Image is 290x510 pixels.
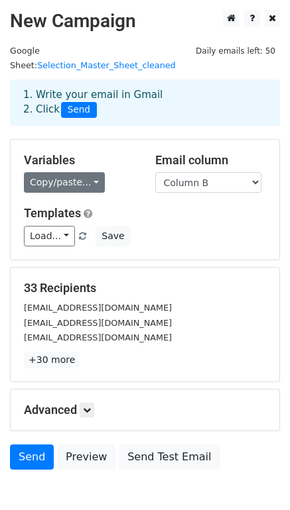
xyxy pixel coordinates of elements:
button: Save [96,226,130,246]
h5: Email column [155,153,267,168]
iframe: Chat Widget [224,446,290,510]
a: Templates [24,206,81,220]
a: Preview [57,444,115,470]
a: Send [10,444,54,470]
small: [EMAIL_ADDRESS][DOMAIN_NAME] [24,318,172,328]
a: Send Test Email [119,444,220,470]
a: Daily emails left: 50 [191,46,280,56]
a: Selection_Master_Sheet_cleaned [37,60,176,70]
small: [EMAIL_ADDRESS][DOMAIN_NAME] [24,303,172,313]
a: Load... [24,226,75,246]
h5: Variables [24,153,135,168]
small: Google Sheet: [10,46,176,71]
a: Copy/paste... [24,172,105,193]
small: [EMAIL_ADDRESS][DOMAIN_NAME] [24,332,172,342]
span: Send [61,102,97,118]
div: 1. Write your email in Gmail 2. Click [13,87,277,118]
span: Daily emails left: 50 [191,44,280,58]
h5: 33 Recipients [24,281,266,295]
a: +30 more [24,352,80,368]
h2: New Campaign [10,10,280,32]
h5: Advanced [24,403,266,417]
